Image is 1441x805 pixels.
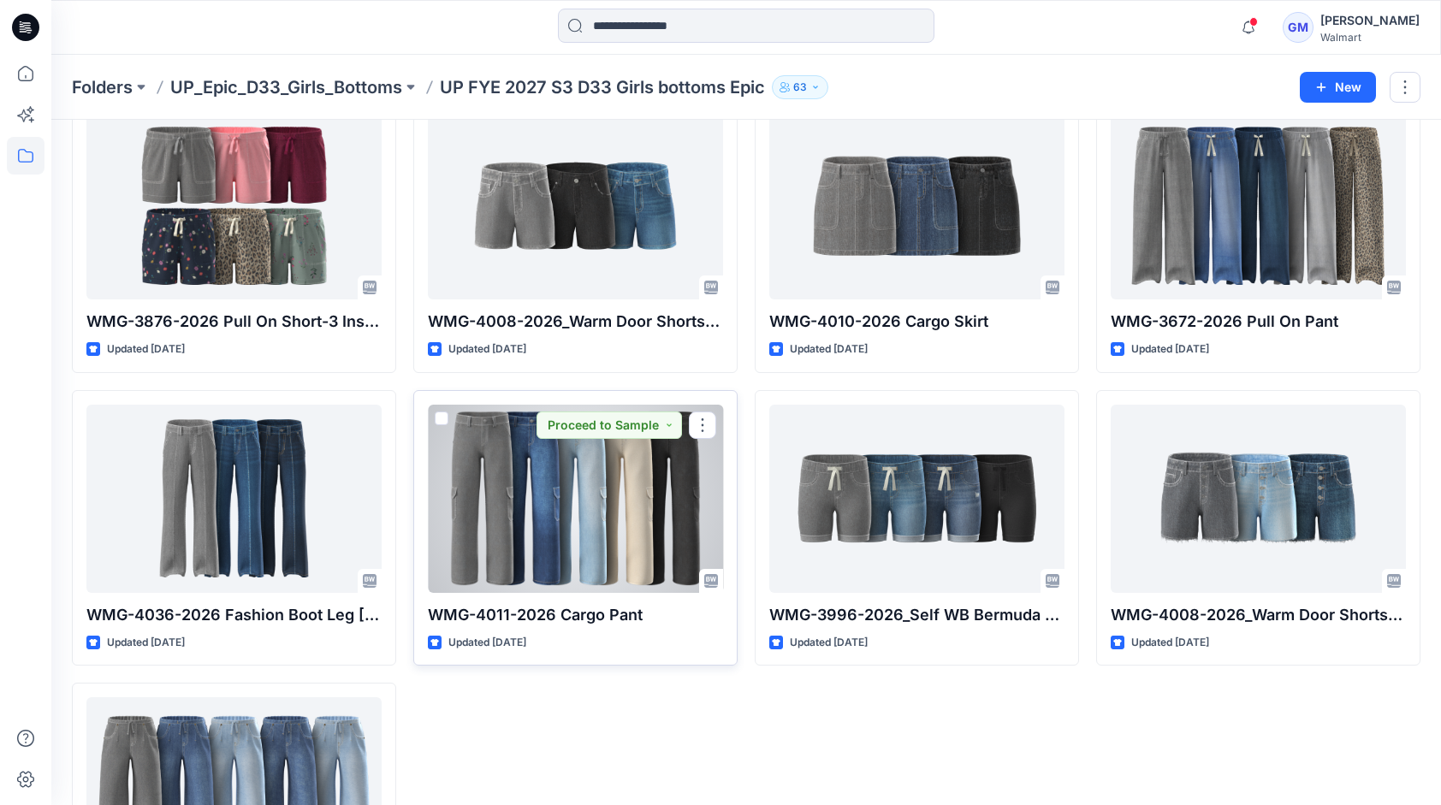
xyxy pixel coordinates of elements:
[1111,603,1406,627] p: WMG-4008-2026_Warm Door Shorts_Opt1
[86,310,382,334] p: WMG-3876-2026 Pull On Short-3 Inseam
[1320,10,1420,31] div: [PERSON_NAME]
[769,603,1064,627] p: WMG-3996-2026_Self WB Bermuda Shorts
[448,634,526,652] p: Updated [DATE]
[1111,111,1406,299] a: WMG-3672-2026 Pull On Pant
[428,310,723,334] p: WMG-4008-2026_Warm Door Shorts_Opt2
[440,75,765,99] p: UP FYE 2027 S3 D33 Girls bottoms Epic
[1111,310,1406,334] p: WMG-3672-2026 Pull On Pant
[86,111,382,299] a: WMG-3876-2026 Pull On Short-3 Inseam
[428,603,723,627] p: WMG-4011-2026 Cargo Pant
[428,405,723,593] a: WMG-4011-2026 Cargo Pant
[72,75,133,99] a: Folders
[86,405,382,593] a: WMG-4036-2026 Fashion Boot Leg Jean
[107,340,185,358] p: Updated [DATE]
[1111,405,1406,593] a: WMG-4008-2026_Warm Door Shorts_Opt1
[1283,12,1314,43] div: GM
[448,340,526,358] p: Updated [DATE]
[1131,634,1209,652] p: Updated [DATE]
[107,634,185,652] p: Updated [DATE]
[790,634,868,652] p: Updated [DATE]
[769,111,1064,299] a: WMG-4010-2026 Cargo Skirt
[1300,72,1376,103] button: New
[769,405,1064,593] a: WMG-3996-2026_Self WB Bermuda Shorts
[428,111,723,299] a: WMG-4008-2026_Warm Door Shorts_Opt2
[86,603,382,627] p: WMG-4036-2026 Fashion Boot Leg [PERSON_NAME]
[1320,31,1420,44] div: Walmart
[1131,340,1209,358] p: Updated [DATE]
[790,340,868,358] p: Updated [DATE]
[772,75,828,99] button: 63
[170,75,402,99] a: UP_Epic_D33_Girls_Bottoms
[793,78,807,97] p: 63
[769,310,1064,334] p: WMG-4010-2026 Cargo Skirt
